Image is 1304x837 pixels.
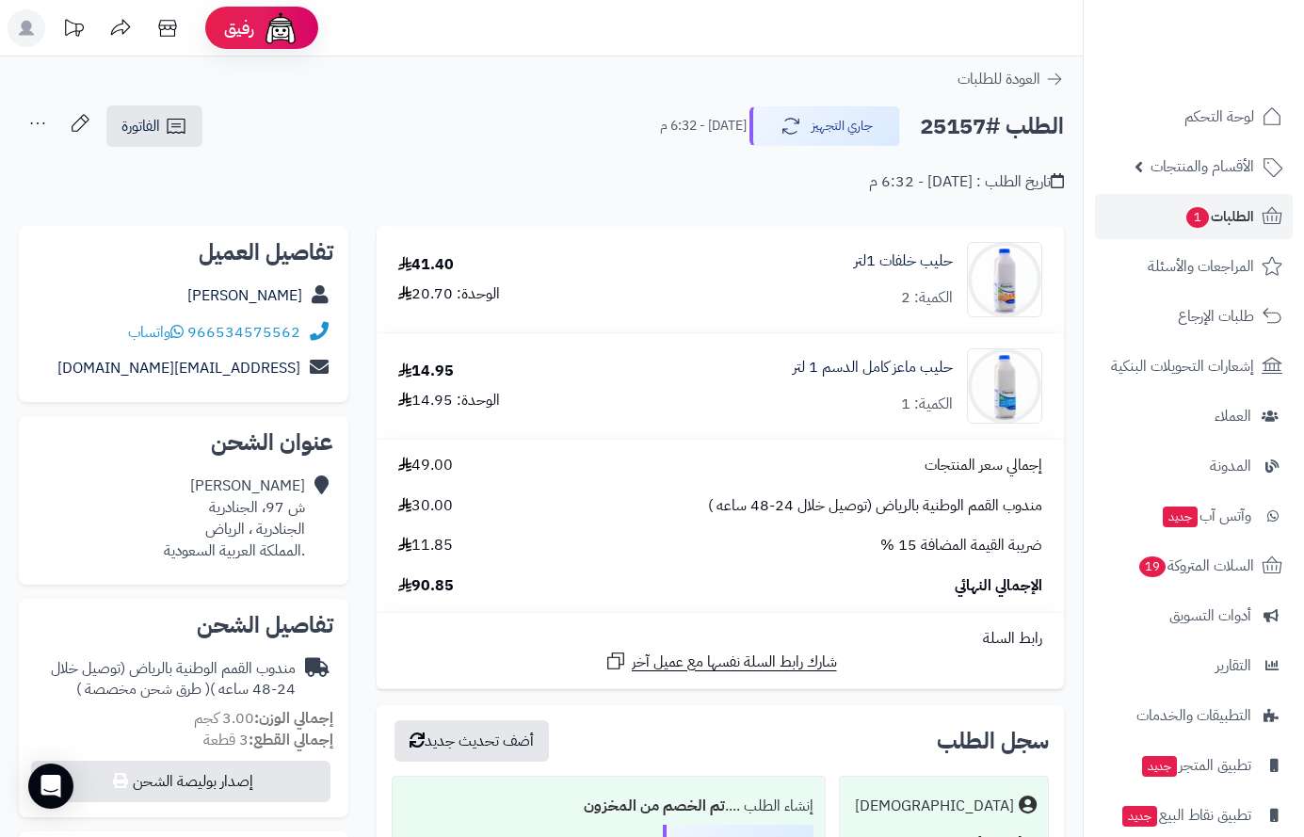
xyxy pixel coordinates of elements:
[224,17,254,40] span: رفيق
[958,68,1040,90] span: العودة للطلبات
[955,575,1042,597] span: الإجمالي النهائي
[34,614,333,636] h2: تفاصيل الشحن
[1184,203,1254,230] span: الطلبات
[880,535,1042,556] span: ضريبة القيمة المضافة 15 %
[1215,403,1251,429] span: العملاء
[398,254,454,276] div: 41.40
[1095,294,1293,339] a: طلبات الإرجاع
[34,241,333,264] h2: تفاصيل العميل
[194,707,333,730] small: 3.00 كجم
[660,117,747,136] small: [DATE] - 6:32 م
[1095,443,1293,489] a: المدونة
[793,357,953,378] a: حليب ماعز كامل الدسم 1 لتر
[1169,603,1251,629] span: أدوات التسويق
[1095,94,1293,139] a: لوحة التحكم
[31,761,330,802] button: إصدار بوليصة الشحن
[1120,802,1251,829] span: تطبيق نقاط البيع
[398,283,500,305] div: الوحدة: 20.70
[187,284,302,307] a: [PERSON_NAME]
[968,348,1041,424] img: 1700260736-29-90x90.jpg
[1095,743,1293,788] a: تطبيق المتجرجديد
[394,720,549,762] button: أضف تحديث جديد
[398,361,454,382] div: 14.95
[1161,503,1251,529] span: وآتس آب
[708,495,1042,517] span: مندوب القمم الوطنية بالرياض (توصيل خلال 24-48 ساعه )
[254,707,333,730] strong: إجمالي الوزن:
[34,658,296,701] div: مندوب القمم الوطنية بالرياض (توصيل خلال 24-48 ساعه )
[1111,353,1254,379] span: إشعارات التحويلات البنكية
[1095,643,1293,688] a: التقارير
[869,171,1064,193] div: تاريخ الطلب : [DATE] - 6:32 م
[968,242,1041,317] img: 1696968873-27-90x90.jpg
[57,357,300,379] a: [EMAIL_ADDRESS][DOMAIN_NAME]
[855,796,1014,817] div: [DEMOGRAPHIC_DATA]
[28,764,73,809] div: Open Intercom Messenger
[604,650,837,673] a: شارك رابط السلة نفسها مع عميل آخر
[1140,752,1251,779] span: تطبيق المتجر
[1122,806,1157,827] span: جديد
[1148,253,1254,280] span: المراجعات والأسئلة
[1095,194,1293,239] a: الطلبات1
[632,652,837,673] span: شارك رابط السلة نفسها مع عميل آخر
[1176,14,1286,54] img: logo-2.png
[1184,104,1254,130] span: لوحة التحكم
[1095,543,1293,588] a: السلات المتروكة19
[76,678,210,700] span: ( طرق شحن مخصصة )
[404,788,813,825] div: إنشاء الطلب ....
[1215,652,1251,679] span: التقارير
[1185,206,1210,229] span: 1
[1095,244,1293,289] a: المراجعات والأسئلة
[187,321,300,344] a: 966534575562
[262,9,299,47] img: ai-face.png
[1095,344,1293,389] a: إشعارات التحويلات البنكية
[128,321,184,344] a: واتساب
[1178,303,1254,330] span: طلبات الإرجاع
[164,475,305,561] div: [PERSON_NAME] ش 97، الجنادرية الجنادرية ، الرياض .المملكة العربية السعودية
[50,9,97,52] a: تحديثات المنصة
[398,390,500,411] div: الوحدة: 14.95
[1138,555,1167,578] span: 19
[925,455,1042,476] span: إجمالي سعر المنتجات
[1136,702,1251,729] span: التطبيقات والخدمات
[34,431,333,454] h2: عنوان الشحن
[1095,394,1293,439] a: العملاء
[1210,453,1251,479] span: المدونة
[1095,593,1293,638] a: أدوات التسويق
[121,115,160,137] span: الفاتورة
[1095,693,1293,738] a: التطبيقات والخدمات
[1151,153,1254,180] span: الأقسام والمنتجات
[398,575,454,597] span: 90.85
[584,795,725,817] b: تم الخصم من المخزون
[920,107,1064,146] h2: الطلب #25157
[901,394,953,415] div: الكمية: 1
[398,455,453,476] span: 49.00
[398,495,453,517] span: 30.00
[937,730,1049,752] h3: سجل الطلب
[106,105,202,147] a: الفاتورة
[1095,493,1293,539] a: وآتس آبجديد
[1137,553,1254,579] span: السلات المتروكة
[1163,507,1198,527] span: جديد
[203,729,333,751] small: 3 قطعة
[1142,756,1177,777] span: جديد
[249,729,333,751] strong: إجمالي القطع:
[901,287,953,309] div: الكمية: 2
[749,106,900,146] button: جاري التجهيز
[384,628,1056,650] div: رابط السلة
[398,535,453,556] span: 11.85
[958,68,1064,90] a: العودة للطلبات
[854,250,953,272] a: حليب خلفات 1لتر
